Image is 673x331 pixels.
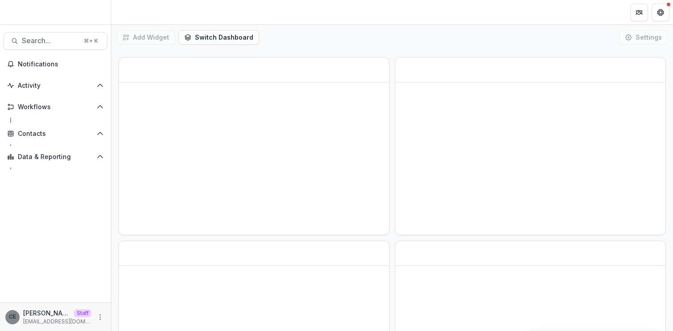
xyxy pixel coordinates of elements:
span: Activity [18,82,93,90]
span: Notifications [18,61,104,68]
button: Open Workflows [4,100,107,114]
p: [EMAIL_ADDRESS][DOMAIN_NAME] [23,318,91,326]
div: ⌘ + K [82,36,100,46]
button: Partners [630,4,648,21]
button: Switch Dashboard [178,30,259,45]
nav: breadcrumb [115,6,153,19]
p: Staff [74,309,91,317]
button: Settings [619,30,668,45]
button: Open Data & Reporting [4,150,107,164]
button: Get Help [652,4,669,21]
span: Contacts [18,130,93,138]
span: Search... [22,37,78,45]
button: Notifications [4,57,107,71]
button: Open Activity [4,78,107,93]
button: Add Widget [117,30,175,45]
span: Data & Reporting [18,153,93,161]
button: Search... [4,32,107,50]
span: Workflows [18,103,93,111]
button: More [95,312,105,323]
div: Chiji Eke [9,314,16,320]
p: [PERSON_NAME] [23,308,70,318]
button: Open Contacts [4,127,107,141]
